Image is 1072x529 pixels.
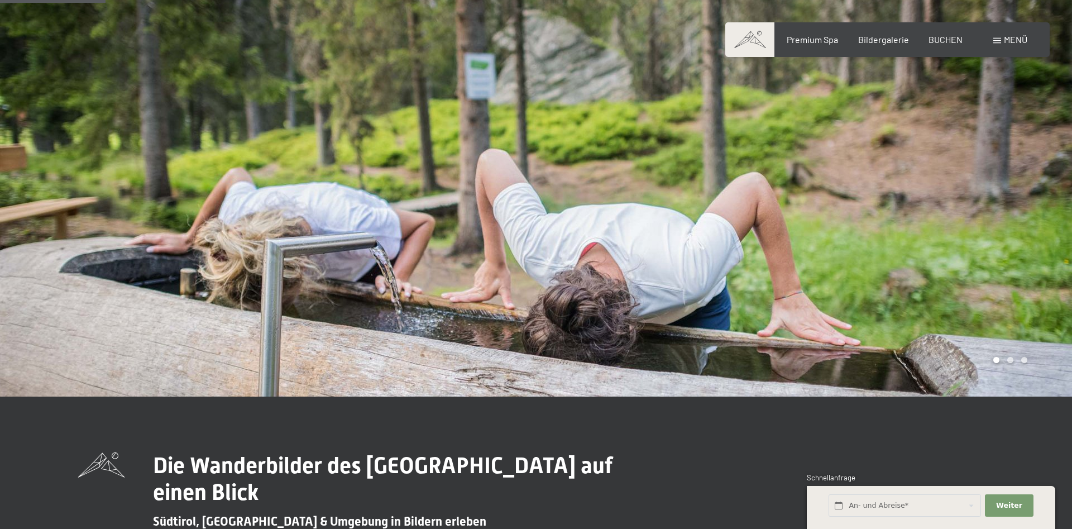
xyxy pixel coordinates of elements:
button: Weiter [985,494,1033,517]
a: Premium Spa [787,34,838,45]
a: Bildergalerie [858,34,909,45]
a: BUCHEN [929,34,963,45]
div: Carousel Page 2 [1007,357,1013,363]
span: Südtirol, [GEOGRAPHIC_DATA] & Umgebung in Bildern erleben [153,514,486,528]
div: Carousel Page 3 [1021,357,1027,363]
span: Die Wanderbilder des [GEOGRAPHIC_DATA] auf einen Blick [153,452,612,506]
span: Menü [1004,34,1027,45]
div: Carousel Page 1 (Current Slide) [993,357,999,363]
span: Weiter [996,501,1022,511]
div: Carousel Pagination [989,357,1027,363]
span: Schnellanfrage [807,473,855,482]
